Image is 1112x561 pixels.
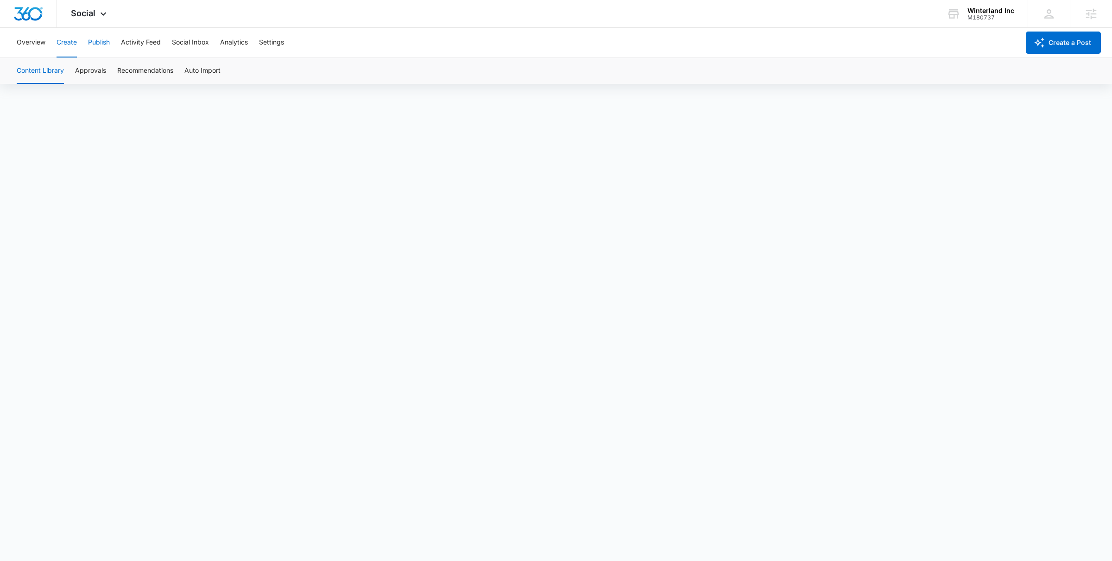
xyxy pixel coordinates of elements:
button: Settings [259,28,284,57]
button: Create a Post [1026,32,1101,54]
div: account name [967,7,1014,14]
div: account id [967,14,1014,21]
button: Create [57,28,77,57]
button: Activity Feed [121,28,161,57]
button: Social Inbox [172,28,209,57]
button: Analytics [220,28,248,57]
button: Approvals [75,58,106,84]
button: Overview [17,28,45,57]
button: Content Library [17,58,64,84]
button: Publish [88,28,110,57]
button: Recommendations [117,58,173,84]
button: Auto Import [184,58,221,84]
span: Social [71,8,95,18]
